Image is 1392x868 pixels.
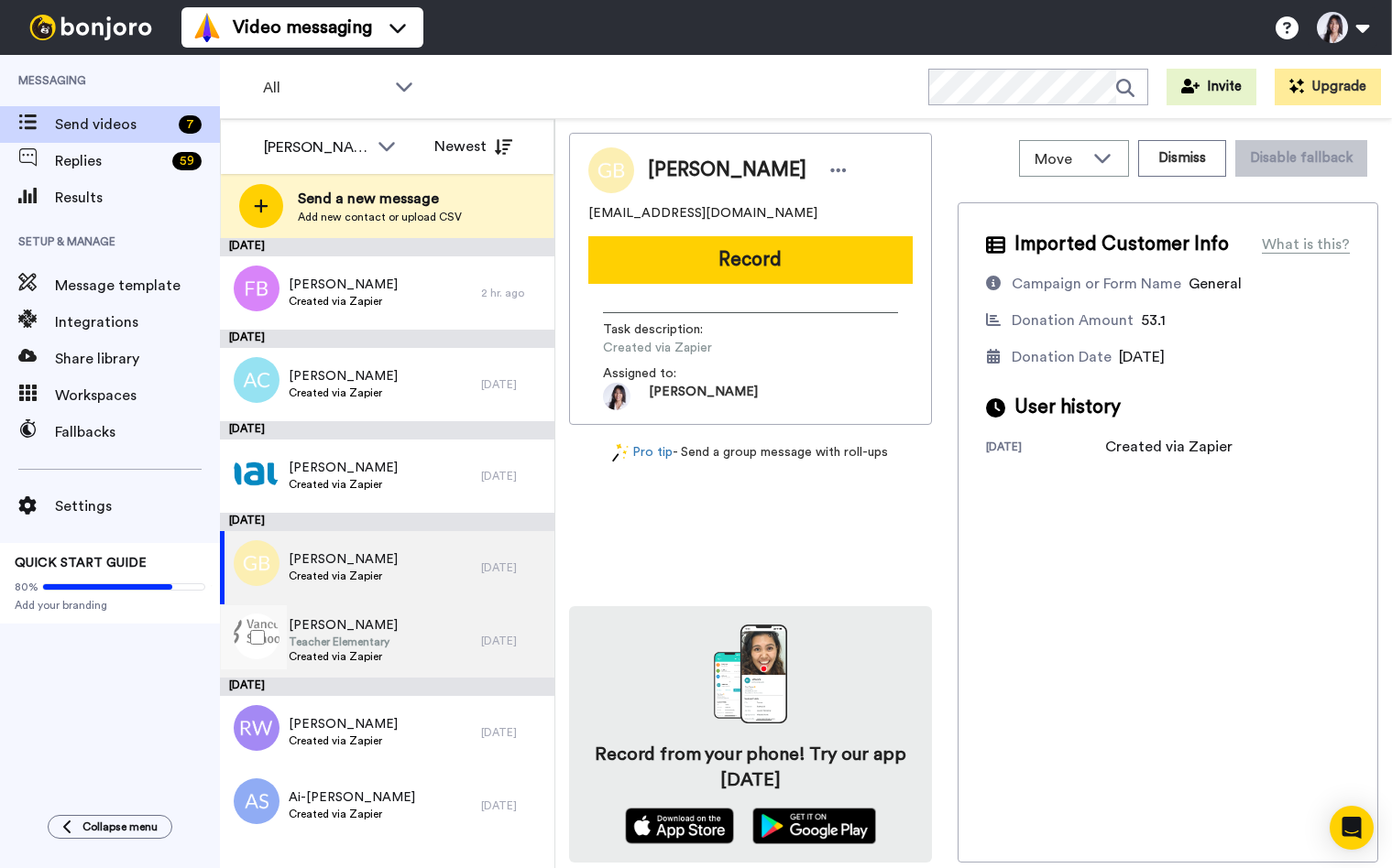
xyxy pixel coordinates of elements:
[603,339,777,357] span: Created via Zapier
[1330,806,1374,850] div: Open Intercom Messenger
[220,238,554,256] div: [DATE]
[1275,69,1381,105] button: Upgrade
[220,513,554,531] div: [DATE]
[588,147,634,193] img: Image of Garth Buchko
[234,705,279,751] img: rw.png
[1167,69,1256,105] button: Invite
[603,364,731,383] span: Assigned to:
[48,815,172,839] button: Collapse menu
[1014,231,1229,258] span: Imported Customer Info
[55,311,220,333] span: Integrations
[234,540,279,586] img: gb.png
[289,294,398,309] span: Created via Zapier
[289,276,398,294] span: [PERSON_NAME]
[481,634,545,648] div: [DATE]
[55,385,220,407] span: Workspaces
[1105,436,1233,458] div: Created via Zapier
[603,383,630,410] img: aef2a152-c547-44c8-8db8-949bb2fc4bf6-1698705931.jpg
[625,808,734,844] img: appstore
[289,635,398,649] span: Teacher Elementary
[264,136,368,158] div: [PERSON_NAME]
[263,77,386,99] span: All
[220,330,554,348] div: [DATE]
[22,15,159,40] img: bj-logo-header-white.svg
[1012,273,1181,295] div: Campaign or Form Name
[481,469,545,483] div: [DATE]
[752,808,876,844] img: playstore
[298,188,462,210] span: Send a new message
[1189,277,1242,291] span: General
[289,367,398,385] span: [PERSON_NAME]
[55,348,220,370] span: Share library
[1141,313,1166,328] span: 53.1
[1012,309,1134,331] div: Donation Amount
[55,150,165,172] span: Replies
[648,157,806,184] span: [PERSON_NAME]
[612,443,629,462] img: magic-wand.svg
[1119,350,1165,364] span: [DATE]
[1262,233,1350,255] div: What is this?
[220,678,554,696] div: [DATE]
[220,421,554,439] div: [DATE]
[172,152,202,170] div: 59
[55,495,220,517] span: Settings
[192,13,222,42] img: vm-color.svg
[587,742,914,793] h4: Record from your phone! Try our app [DATE]
[289,807,415,821] span: Created via Zapier
[289,459,398,477] span: [PERSON_NAME]
[15,598,205,613] span: Add your branding
[289,385,398,400] span: Created via Zapier
[289,788,415,807] span: Ai-[PERSON_NAME]
[481,725,545,740] div: [DATE]
[289,715,398,733] span: [PERSON_NAME]
[421,128,526,165] button: Newest
[481,377,545,392] div: [DATE]
[289,733,398,748] span: Created via Zapier
[603,320,731,339] span: Task description :
[1235,140,1367,177] button: Disable fallback
[714,624,787,723] img: download
[588,204,817,222] span: [EMAIL_ADDRESS][DOMAIN_NAME]
[203,578,220,594] div: Tooltip anchor
[179,115,202,134] div: 7
[55,187,220,209] span: Results
[234,778,279,824] img: as.png
[612,443,673,462] a: Pro tip
[481,798,545,813] div: [DATE]
[289,569,398,583] span: Created via Zapier
[15,580,38,594] span: 80%
[1138,140,1226,177] button: Dismiss
[588,236,913,284] button: Record
[1014,394,1121,421] span: User history
[234,357,279,403] img: ac.png
[1035,148,1084,170] span: Move
[15,557,147,570] span: QUICK START GUIDE
[55,275,220,297] span: Message template
[55,421,220,443] span: Fallbacks
[234,266,279,311] img: fb.png
[1012,346,1112,368] div: Donation Date
[82,819,158,834] span: Collapse menu
[569,443,932,462] div: - Send a group message with roll-ups
[233,15,372,40] span: Video messaging
[289,477,398,492] span: Created via Zapier
[289,550,398,569] span: [PERSON_NAME]
[649,383,758,410] span: [PERSON_NAME]
[481,286,545,300] div: 2 hr. ago
[289,616,398,635] span: [PERSON_NAME]
[481,560,545,575] div: [DATE]
[986,439,1105,458] div: [DATE]
[289,649,398,664] span: Created via Zapier
[234,449,279,494] img: 8b3ccd33-90a0-478c-a7cf-848bfff75478.png
[55,114,171,136] span: Send videos
[298,210,462,224] span: Add new contact or upload CSV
